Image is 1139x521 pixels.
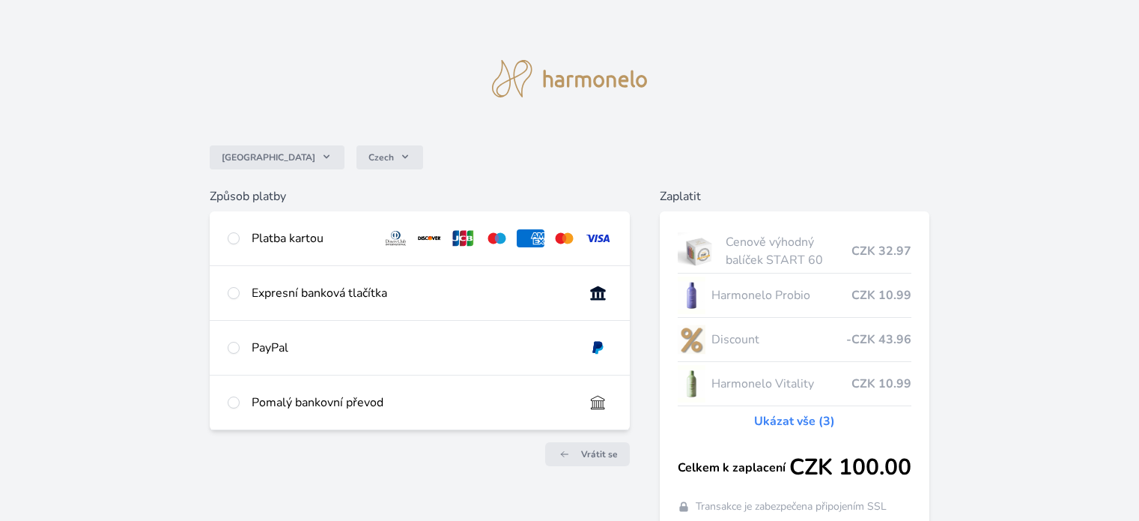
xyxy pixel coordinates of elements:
span: CZK 10.99 [851,286,911,304]
span: -CZK 43.96 [846,331,911,349]
span: Harmonelo Vitality [711,375,851,393]
button: Czech [356,145,423,169]
h6: Zaplatit [660,187,929,205]
div: Expresní banková tlačítka [252,284,571,302]
a: Ukázat vše (3) [754,412,835,430]
span: Discount [711,331,845,349]
span: CZK 32.97 [851,242,911,260]
img: bankTransfer_IBAN.svg [584,394,612,412]
span: Czech [368,151,394,163]
img: jcb.svg [449,229,477,247]
span: CZK 100.00 [789,454,911,481]
span: Celkem k zaplacení [678,459,789,477]
img: CLEAN_VITALITY_se_stinem_x-lo.jpg [678,365,706,403]
div: PayPal [252,339,571,357]
img: discount-lo.png [678,321,706,358]
img: start.jpg [678,232,720,270]
img: paypal.svg [584,339,612,357]
div: Platba kartou [252,229,370,247]
button: [GEOGRAPHIC_DATA] [210,145,344,169]
span: Harmonelo Probio [711,286,851,304]
a: Vrátit se [545,442,630,466]
h6: Způsob platby [210,187,629,205]
div: Pomalý bankovní převod [252,394,571,412]
img: discover.svg [416,229,443,247]
span: CZK 10.99 [851,375,911,393]
img: mc.svg [550,229,578,247]
span: Cenově výhodný balíček START 60 [726,233,851,269]
img: logo.svg [492,60,648,97]
img: diners.svg [382,229,410,247]
img: maestro.svg [483,229,511,247]
span: [GEOGRAPHIC_DATA] [222,151,315,163]
img: visa.svg [584,229,612,247]
img: CLEAN_PROBIO_se_stinem_x-lo.jpg [678,277,706,314]
span: Transakce je zabezpečena připojením SSL [696,499,887,514]
span: Vrátit se [581,448,618,460]
img: onlineBanking_CZ.svg [584,284,612,302]
img: amex.svg [517,229,544,247]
